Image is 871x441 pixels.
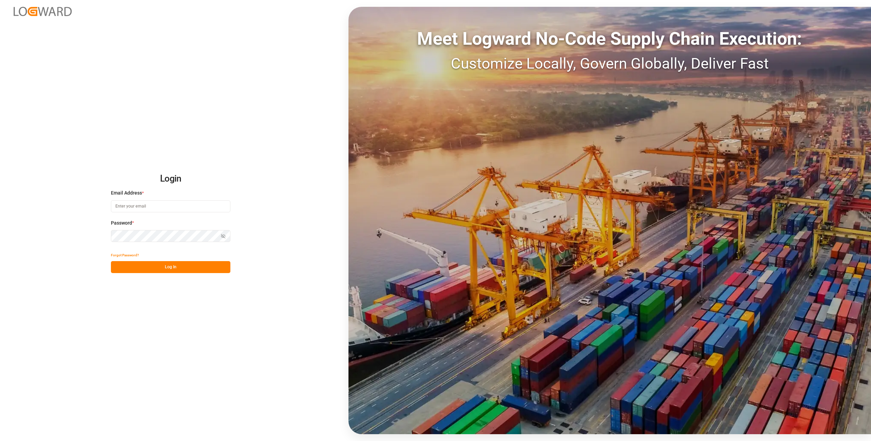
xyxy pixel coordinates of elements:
img: Logward_new_orange.png [14,7,72,16]
span: Password [111,219,132,227]
span: Email Address [111,189,142,197]
h2: Login [111,168,230,190]
div: Meet Logward No-Code Supply Chain Execution: [348,26,871,52]
input: Enter your email [111,200,230,212]
button: Forgot Password? [111,249,139,261]
div: Customize Locally, Govern Globally, Deliver Fast [348,52,871,75]
button: Log In [111,261,230,273]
